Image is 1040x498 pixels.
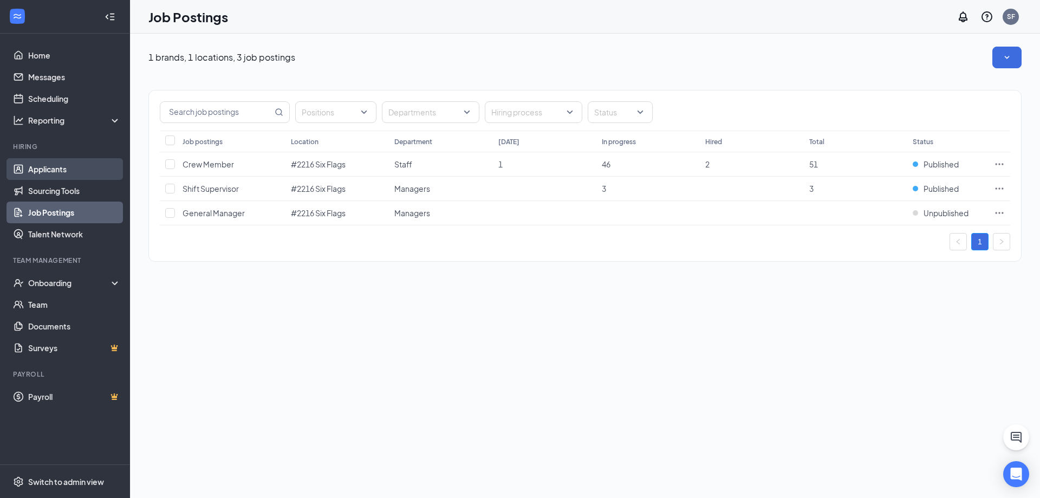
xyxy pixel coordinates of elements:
[13,277,24,288] svg: UserCheck
[291,159,346,169] span: #2216 Six Flags
[389,201,492,225] td: Managers
[957,10,970,23] svg: Notifications
[183,184,239,193] span: Shift Supervisor
[950,233,967,250] li: Previous Page
[28,476,104,487] div: Switch to admin view
[602,184,606,193] span: 3
[950,233,967,250] button: left
[285,152,389,177] td: #2216 Six Flags
[291,208,346,218] span: #2216 Six Flags
[994,159,1005,170] svg: Ellipses
[971,233,989,250] li: 1
[980,10,993,23] svg: QuestionInfo
[12,11,23,22] svg: WorkstreamLogo
[1003,424,1029,450] button: ChatActive
[394,184,430,193] span: Managers
[13,115,24,126] svg: Analysis
[804,131,907,152] th: Total
[924,208,968,218] span: Unpublished
[955,238,961,245] span: left
[1007,12,1015,21] div: SF
[924,183,959,194] span: Published
[28,223,121,245] a: Talent Network
[994,183,1005,194] svg: Ellipses
[809,184,814,193] span: 3
[994,208,1005,218] svg: Ellipses
[13,476,24,487] svg: Settings
[498,159,503,169] span: 1
[28,115,121,126] div: Reporting
[389,152,492,177] td: Staff
[993,233,1010,250] li: Next Page
[285,177,389,201] td: #2216 Six Flags
[13,256,119,265] div: Team Management
[809,159,818,169] span: 51
[394,208,430,218] span: Managers
[998,238,1005,245] span: right
[924,159,959,170] span: Published
[28,315,121,337] a: Documents
[596,131,700,152] th: In progress
[992,47,1022,68] button: SmallChevronDown
[13,142,119,151] div: Hiring
[160,102,272,122] input: Search job postings
[602,159,610,169] span: 46
[28,44,121,66] a: Home
[28,277,112,288] div: Onboarding
[705,159,710,169] span: 2
[1010,431,1023,444] svg: ChatActive
[148,51,295,63] p: 1 brands, 1 locations, 3 job postings
[394,159,412,169] span: Staff
[183,208,245,218] span: General Manager
[389,177,492,201] td: Managers
[148,8,228,26] h1: Job Postings
[28,386,121,408] a: PayrollCrown
[1002,52,1012,63] svg: SmallChevronDown
[28,294,121,315] a: Team
[993,233,1010,250] button: right
[291,184,346,193] span: #2216 Six Flags
[394,137,432,146] div: Department
[28,88,121,109] a: Scheduling
[493,131,596,152] th: [DATE]
[183,137,223,146] div: Job postings
[291,137,318,146] div: Location
[28,180,121,202] a: Sourcing Tools
[105,11,115,22] svg: Collapse
[13,370,119,379] div: Payroll
[700,131,803,152] th: Hired
[285,201,389,225] td: #2216 Six Flags
[28,337,121,359] a: SurveysCrown
[183,159,234,169] span: Crew Member
[275,108,283,117] svg: MagnifyingGlass
[972,234,988,250] a: 1
[1003,461,1029,487] div: Open Intercom Messenger
[28,202,121,223] a: Job Postings
[907,131,989,152] th: Status
[28,66,121,88] a: Messages
[28,158,121,180] a: Applicants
